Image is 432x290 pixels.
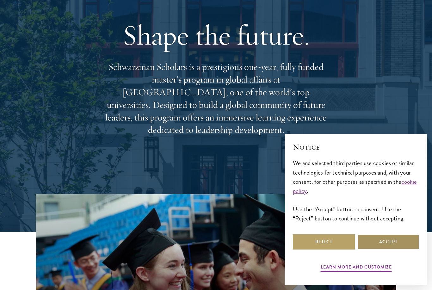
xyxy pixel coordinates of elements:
[102,61,330,136] p: Schwarzman Scholars is a prestigious one-year, fully funded master’s program in global affairs at...
[357,234,419,250] button: Accept
[293,142,419,152] h2: Notice
[293,234,355,250] button: Reject
[293,177,417,195] a: cookie policy
[321,263,392,273] button: Learn more and customize
[293,158,419,223] div: We and selected third parties use cookies or similar technologies for technical purposes and, wit...
[102,17,330,53] h1: Shape the future.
